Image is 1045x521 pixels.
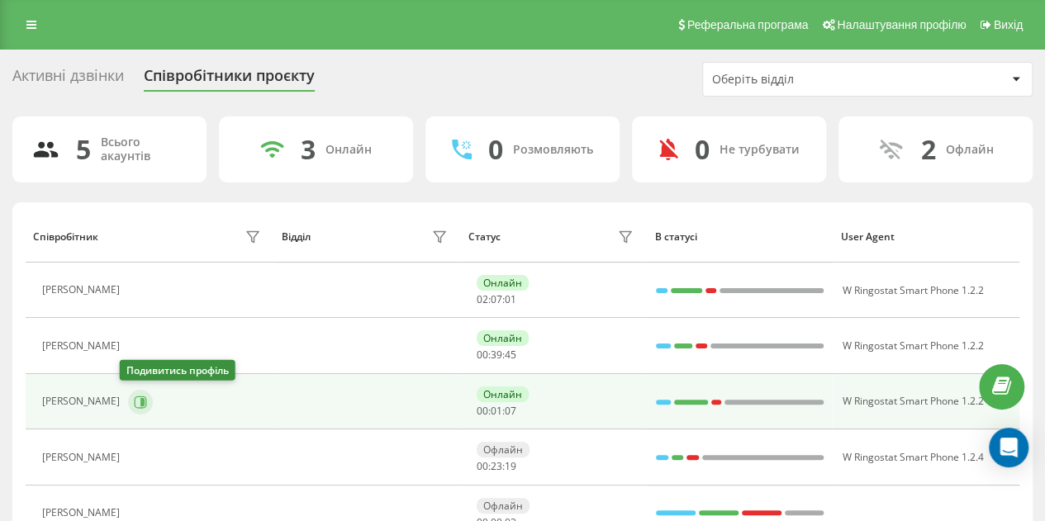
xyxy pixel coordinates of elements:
[76,134,91,165] div: 5
[491,404,502,418] span: 01
[989,428,1028,467] div: Open Intercom Messenger
[837,18,966,31] span: Налаштування профілю
[42,507,124,519] div: [PERSON_NAME]
[477,459,488,473] span: 00
[946,143,994,157] div: Офлайн
[994,18,1023,31] span: Вихід
[842,394,983,408] span: W Ringostat Smart Phone 1.2.2
[477,498,530,514] div: Офлайн
[477,405,516,417] div: : :
[144,67,315,92] div: Співробітники проєкту
[42,284,124,296] div: [PERSON_NAME]
[712,73,910,87] div: Оберіть відділ
[477,292,488,306] span: 02
[120,360,235,381] div: Подивитись профіль
[488,134,503,165] div: 0
[720,143,800,157] div: Не турбувати
[42,452,124,463] div: [PERSON_NAME]
[101,135,187,163] div: Всього акаунтів
[491,348,502,362] span: 39
[654,231,825,243] div: В статусі
[505,404,516,418] span: 07
[12,67,124,92] div: Активні дзвінки
[477,275,529,291] div: Онлайн
[42,395,124,407] div: [PERSON_NAME]
[33,231,98,243] div: Співробітник
[505,292,516,306] span: 01
[477,404,488,418] span: 00
[687,18,809,31] span: Реферальна програма
[325,143,372,157] div: Онлайн
[695,134,710,165] div: 0
[491,459,502,473] span: 23
[842,283,983,297] span: W Ringostat Smart Phone 1.2.2
[477,461,516,472] div: : :
[921,134,936,165] div: 2
[513,143,593,157] div: Розмовляють
[477,349,516,361] div: : :
[468,231,501,243] div: Статус
[842,450,983,464] span: W Ringostat Smart Phone 1.2.4
[841,231,1012,243] div: User Agent
[301,134,316,165] div: 3
[505,459,516,473] span: 19
[477,442,530,457] div: Офлайн
[491,292,502,306] span: 07
[477,348,488,362] span: 00
[842,339,983,353] span: W Ringostat Smart Phone 1.2.2
[477,294,516,305] div: : :
[505,348,516,362] span: 45
[477,330,529,346] div: Онлайн
[42,340,124,352] div: [PERSON_NAME]
[282,231,311,243] div: Відділ
[477,386,529,402] div: Онлайн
